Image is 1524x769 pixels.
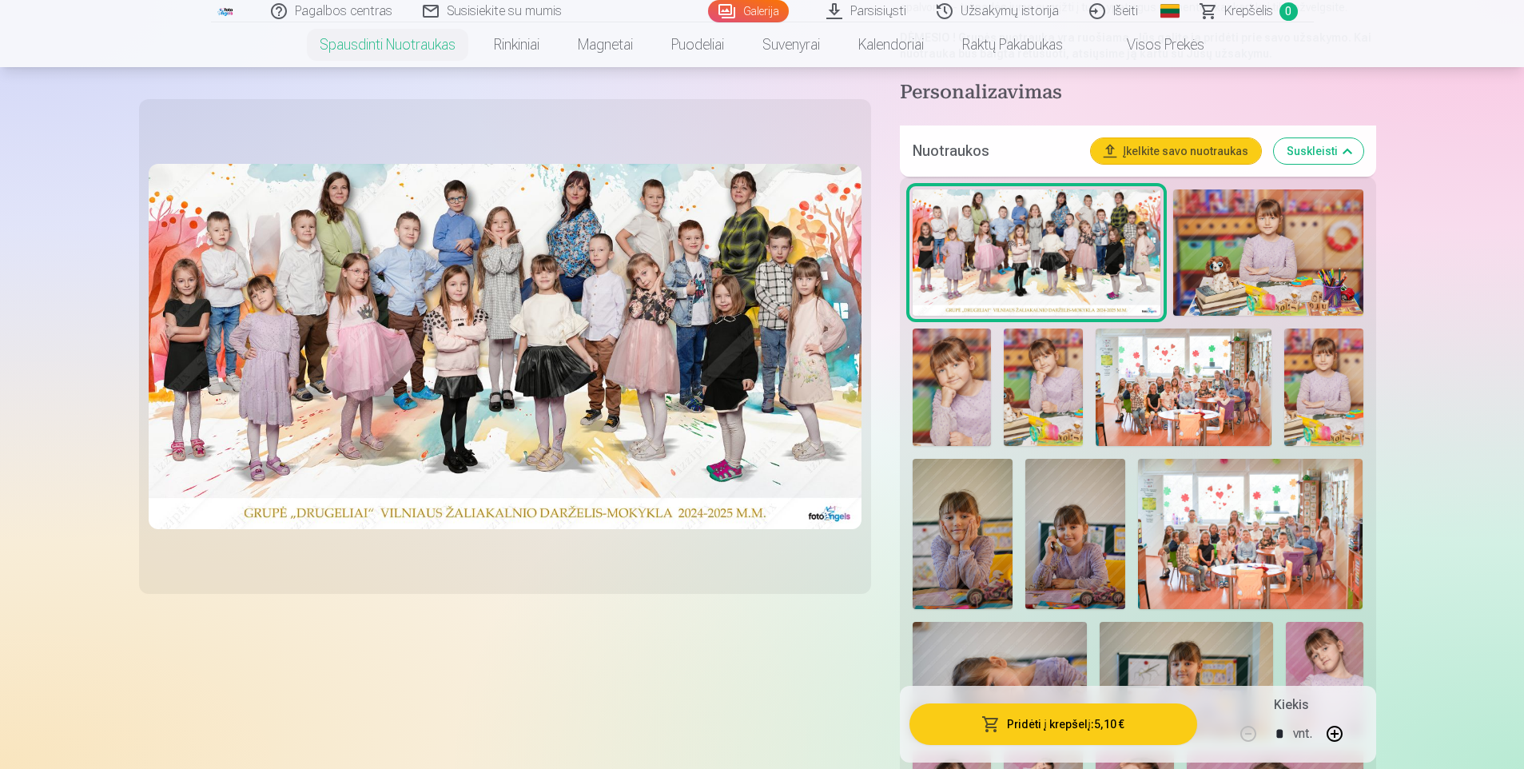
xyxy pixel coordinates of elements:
[1274,138,1363,164] button: Suskleisti
[1082,22,1224,67] a: Visos prekės
[1279,2,1298,21] span: 0
[909,703,1196,745] button: Pridėti į krepšelį:5,10 €
[943,22,1082,67] a: Raktų pakabukas
[652,22,743,67] a: Puodeliai
[839,22,943,67] a: Kalendoriai
[475,22,559,67] a: Rinkiniai
[913,140,1077,162] h5: Nuotraukos
[559,22,652,67] a: Magnetai
[900,81,1375,106] h4: Personalizavimas
[1224,2,1273,21] span: Krepšelis
[300,22,475,67] a: Spausdinti nuotraukas
[1274,695,1308,715] h5: Kiekis
[217,6,235,16] img: /fa5
[1091,138,1261,164] button: Įkelkite savo nuotraukas
[743,22,839,67] a: Suvenyrai
[1293,715,1312,753] div: vnt.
